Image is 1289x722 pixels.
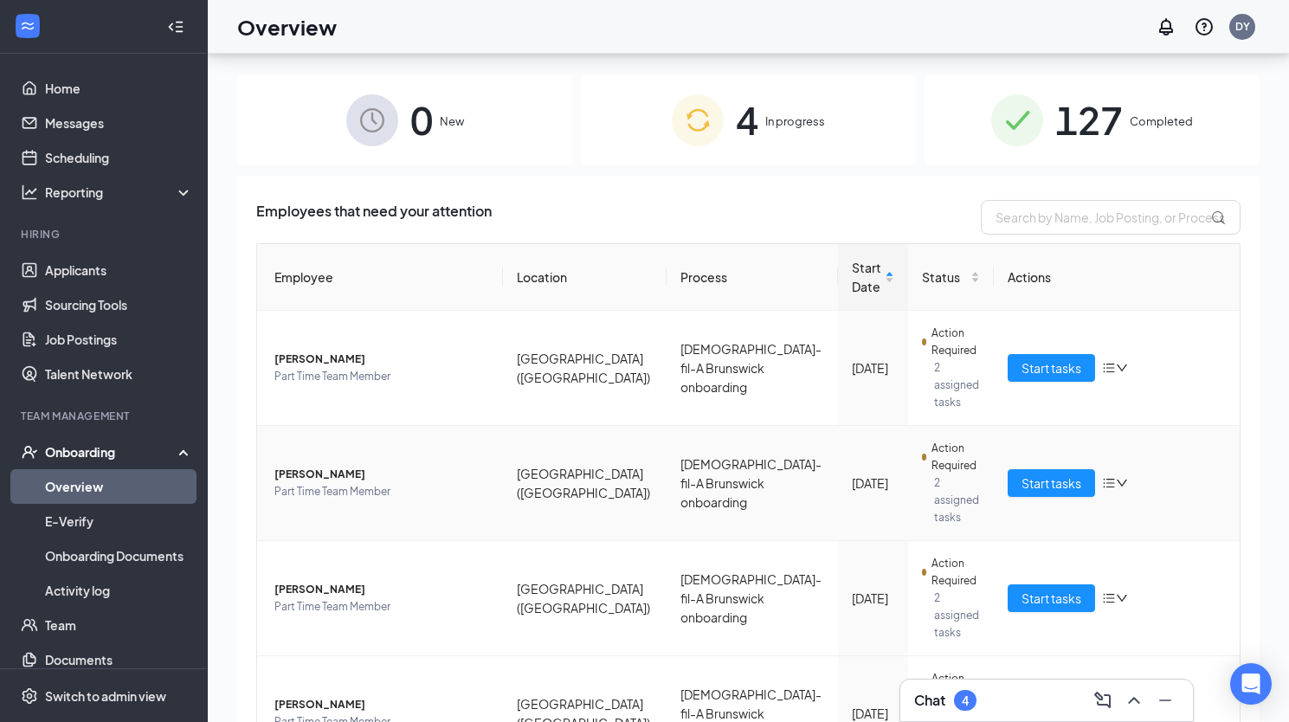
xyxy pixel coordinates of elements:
[45,106,193,140] a: Messages
[274,368,489,385] span: Part Time Team Member
[1008,584,1095,612] button: Start tasks
[908,244,994,311] th: Status
[45,573,193,608] a: Activity log
[1120,687,1148,714] button: ChevronUp
[19,17,36,35] svg: WorkstreamLogo
[914,691,945,710] h3: Chat
[503,541,667,656] td: [GEOGRAPHIC_DATA] ([GEOGRAPHIC_DATA])
[274,466,489,483] span: [PERSON_NAME]
[1102,476,1116,490] span: bars
[274,351,489,368] span: [PERSON_NAME]
[1116,477,1128,489] span: down
[440,113,464,130] span: New
[237,12,337,42] h1: Overview
[931,325,980,359] span: Action Required
[1055,90,1123,150] span: 127
[45,140,193,175] a: Scheduling
[934,359,980,411] span: 2 assigned tasks
[667,541,838,656] td: [DEMOGRAPHIC_DATA]-fil-A Brunswick onboarding
[922,268,967,287] span: Status
[1102,591,1116,605] span: bars
[45,608,193,642] a: Team
[503,244,667,311] th: Location
[503,426,667,541] td: [GEOGRAPHIC_DATA] ([GEOGRAPHIC_DATA])
[852,358,895,377] div: [DATE]
[667,244,838,311] th: Process
[274,696,489,713] span: [PERSON_NAME]
[45,184,194,201] div: Reporting
[962,693,969,708] div: 4
[1116,592,1128,604] span: down
[45,538,193,573] a: Onboarding Documents
[1156,16,1176,37] svg: Notifications
[21,443,38,461] svg: UserCheck
[21,687,38,705] svg: Settings
[45,357,193,391] a: Talent Network
[931,440,980,474] span: Action Required
[274,598,489,616] span: Part Time Team Member
[1235,19,1250,34] div: DY
[1124,690,1144,711] svg: ChevronUp
[852,589,895,608] div: [DATE]
[45,71,193,106] a: Home
[1155,690,1176,711] svg: Minimize
[765,113,825,130] span: In progress
[45,443,178,461] div: Onboarding
[934,474,980,526] span: 2 assigned tasks
[1092,690,1113,711] svg: ComposeMessage
[410,90,433,150] span: 0
[736,90,758,150] span: 4
[503,311,667,426] td: [GEOGRAPHIC_DATA] ([GEOGRAPHIC_DATA])
[1089,687,1117,714] button: ComposeMessage
[21,184,38,201] svg: Analysis
[45,687,166,705] div: Switch to admin view
[667,426,838,541] td: [DEMOGRAPHIC_DATA]-fil-A Brunswick onboarding
[274,581,489,598] span: [PERSON_NAME]
[45,287,193,322] a: Sourcing Tools
[21,227,190,242] div: Hiring
[1151,687,1179,714] button: Minimize
[1194,16,1215,37] svg: QuestionInfo
[1102,361,1116,375] span: bars
[931,670,980,705] span: Action Required
[45,322,193,357] a: Job Postings
[45,504,193,538] a: E-Verify
[45,469,193,504] a: Overview
[1022,589,1081,608] span: Start tasks
[931,555,980,590] span: Action Required
[274,483,489,500] span: Part Time Team Member
[21,409,190,423] div: Team Management
[167,18,184,35] svg: Collapse
[934,590,980,641] span: 2 assigned tasks
[1008,354,1095,382] button: Start tasks
[45,253,193,287] a: Applicants
[256,200,492,235] span: Employees that need your attention
[852,258,882,296] span: Start Date
[257,244,503,311] th: Employee
[1022,474,1081,493] span: Start tasks
[994,244,1240,311] th: Actions
[1008,469,1095,497] button: Start tasks
[1116,362,1128,374] span: down
[981,200,1241,235] input: Search by Name, Job Posting, or Process
[1230,663,1272,705] div: Open Intercom Messenger
[852,474,895,493] div: [DATE]
[1022,358,1081,377] span: Start tasks
[667,311,838,426] td: [DEMOGRAPHIC_DATA]-fil-A Brunswick onboarding
[45,642,193,677] a: Documents
[1130,113,1193,130] span: Completed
